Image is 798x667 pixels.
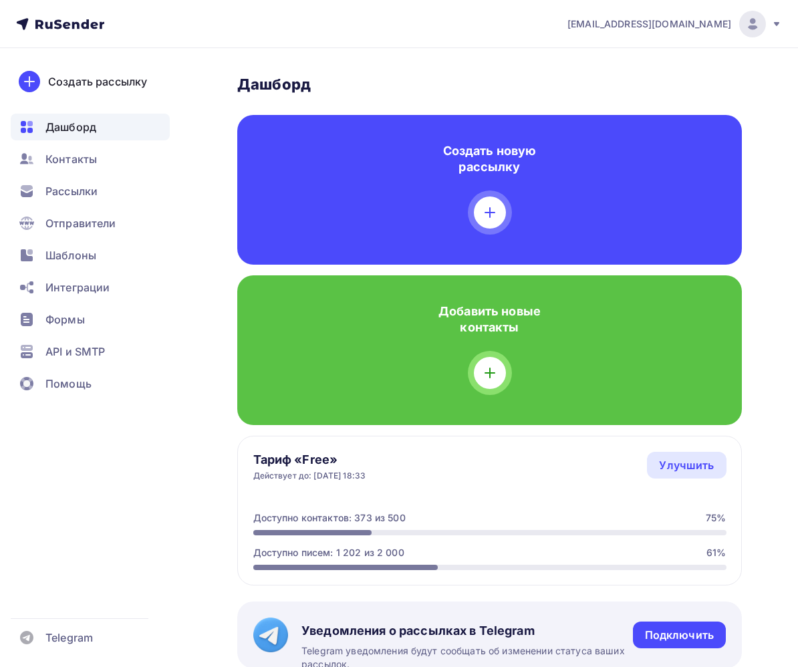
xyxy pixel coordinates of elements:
span: API и SMTP [45,344,105,360]
a: Отправители [11,210,170,237]
a: Контакты [11,146,170,172]
span: [EMAIL_ADDRESS][DOMAIN_NAME] [567,17,731,31]
span: Интеграции [45,279,110,295]
span: Дашборд [45,119,96,135]
a: Шаблоны [11,242,170,269]
div: Улучшить [659,457,714,473]
span: Контакты [45,151,97,167]
div: 61% [706,546,726,559]
a: Формы [11,306,170,333]
a: Дашборд [11,114,170,140]
a: [EMAIL_ADDRESS][DOMAIN_NAME] [567,11,782,37]
div: Создать рассылку [48,74,147,90]
span: Помощь [45,376,92,392]
h4: Создать новую рассылку [432,143,548,175]
span: Telegram [45,630,93,646]
span: Отправители [45,215,116,231]
span: Уведомления о рассылках в Telegram [301,623,633,639]
div: Подключить [645,628,714,643]
h4: Тариф «Free» [253,452,366,468]
div: 75% [706,511,726,525]
a: Рассылки [11,178,170,205]
div: Действует до: [DATE] 18:33 [253,471,366,481]
span: Шаблоны [45,247,96,263]
div: Доступно контактов: 373 из 500 [253,511,406,525]
div: Доступно писем: 1 202 из 2 000 [253,546,404,559]
h3: Дашборд [237,75,742,94]
h4: Добавить новые контакты [432,303,548,336]
span: Рассылки [45,183,98,199]
span: Формы [45,311,85,327]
